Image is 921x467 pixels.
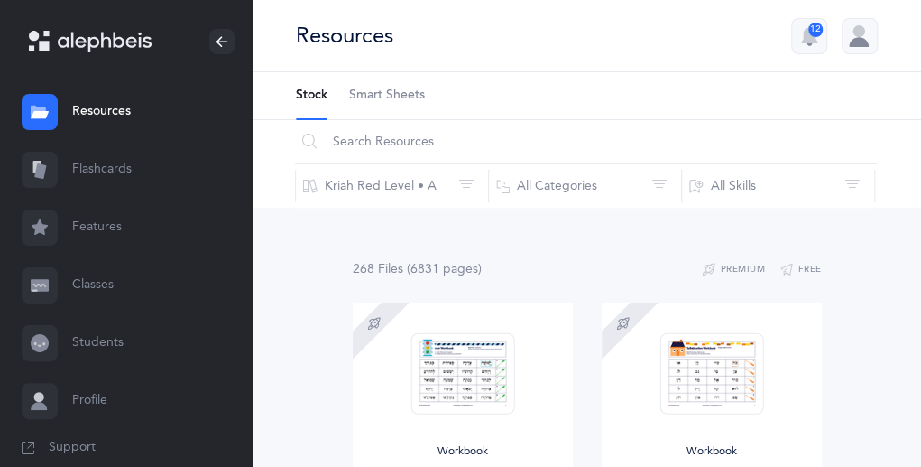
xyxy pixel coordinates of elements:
[398,262,403,276] span: s
[808,23,823,37] div: 12
[367,444,558,459] div: Workbook
[296,21,393,51] div: Resources
[702,259,765,281] button: Premium
[353,262,403,276] span: 268 File
[295,164,489,208] button: Kriah Red Level • A
[49,439,96,457] span: Support
[407,262,482,276] span: (6831 page )
[295,120,877,163] input: Search Resources
[349,87,425,105] span: Smart Sheets
[410,332,514,415] img: Sheva-Workbook-Red_EN_thumbnail_1754012358.png
[659,332,763,415] img: Syllabication-Workbook-Level-1-EN_Red_Houses_thumbnail_1741114032.png
[616,444,807,459] div: Workbook
[791,18,827,54] button: 12
[473,262,478,276] span: s
[488,164,682,208] button: All Categories
[681,164,875,208] button: All Skills
[779,259,822,281] button: Free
